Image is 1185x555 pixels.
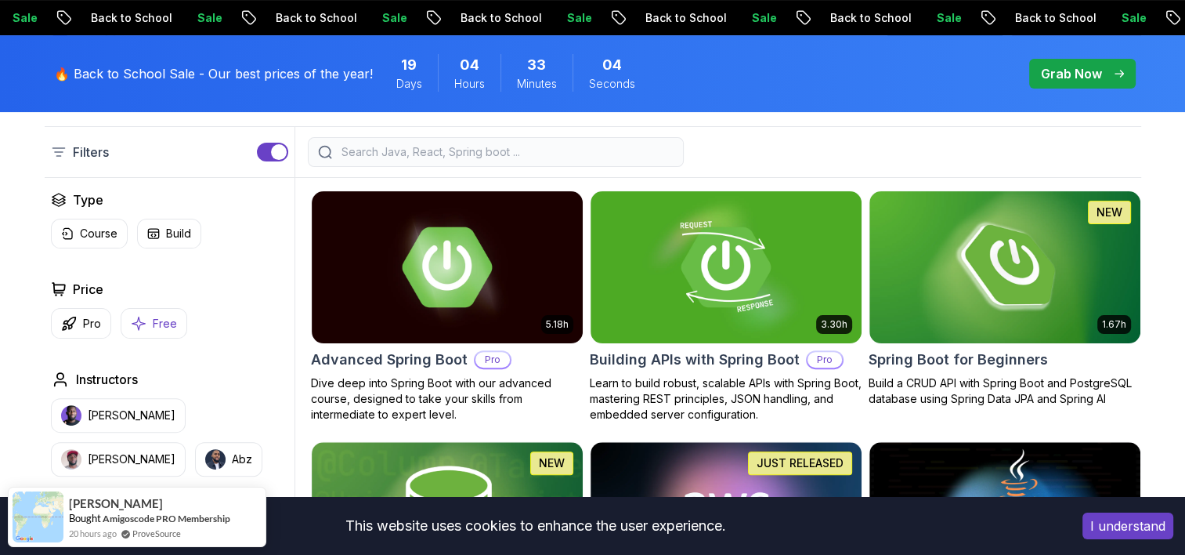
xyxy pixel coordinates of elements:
span: Hours [454,76,485,92]
button: Pro [51,308,111,339]
h2: Building APIs with Spring Boot [590,349,800,371]
p: 3.30h [821,318,847,331]
span: 19 Days [401,54,417,76]
p: Back to School [1002,10,1108,26]
p: Dive deep into Spring Boot with our advanced course, designed to take your skills from intermedia... [311,375,583,423]
p: Back to School [262,10,369,26]
p: Back to School [447,10,554,26]
p: Course [80,226,117,241]
img: instructor img [61,405,81,426]
img: provesource social proof notification image [13,492,63,542]
img: instructor img [61,449,81,470]
div: This website uses cookies to enhance the user experience. [12,509,1059,543]
p: Back to School [817,10,923,26]
p: Sale [923,10,974,26]
p: Grab Now [1041,64,1102,83]
span: Bought [69,512,101,524]
p: Sale [739,10,789,26]
img: Advanced Spring Boot card [312,191,583,343]
p: Back to School [78,10,184,26]
a: ProveSource [132,527,181,540]
p: Filters [73,143,109,161]
input: Search Java, React, Spring boot ... [338,144,674,160]
button: Accept cookies [1082,513,1173,539]
p: NEW [1096,205,1122,220]
button: instructor img[PERSON_NAME] [51,442,186,477]
p: 1.67h [1102,318,1126,331]
p: Abz [232,452,252,467]
button: Free [121,308,187,339]
p: Back to School [632,10,739,26]
p: Build a CRUD API with Spring Boot and PostgreSQL database using Spring Data JPA and Spring AI [869,375,1141,407]
p: Sale [1108,10,1158,26]
p: Pro [83,316,101,332]
p: 🔥 Back to School Sale - Our best prices of the year! [54,64,373,83]
img: Building APIs with Spring Boot card [591,191,862,343]
h2: Spring Boot for Beginners [869,349,1048,371]
p: Sale [554,10,604,26]
p: 5.18h [546,318,569,331]
a: Advanced Spring Boot card5.18hAdvanced Spring BootProDive deep into Spring Boot with our advanced... [311,190,583,423]
h2: Advanced Spring Boot [311,349,468,371]
span: 4 Hours [460,54,479,76]
button: Course [51,219,128,248]
h2: Price [73,280,103,299]
h2: Instructors [76,370,138,389]
p: Free [153,316,177,332]
span: 33 Minutes [527,54,546,76]
button: instructor img[PERSON_NAME] [51,398,186,433]
img: Spring Boot for Beginners card [869,191,1140,343]
span: 20 hours ago [69,527,117,540]
h2: Type [73,190,103,209]
span: Seconds [589,76,635,92]
p: Pro [807,352,842,368]
p: Sale [184,10,234,26]
span: 4 Seconds [602,54,622,76]
p: [PERSON_NAME] [88,408,175,423]
p: Sale [369,10,419,26]
a: Amigoscode PRO Membership [103,513,230,524]
p: Pro [475,352,510,368]
span: Days [396,76,422,92]
a: Building APIs with Spring Boot card3.30hBuilding APIs with Spring BootProLearn to build robust, s... [590,190,862,423]
button: instructor imgAbz [195,442,262,477]
a: Spring Boot for Beginners card1.67hNEWSpring Boot for BeginnersBuild a CRUD API with Spring Boot ... [869,190,1141,407]
p: [PERSON_NAME] [88,452,175,467]
p: JUST RELEASED [757,455,844,471]
img: instructor img [205,449,226,470]
button: Build [137,219,201,248]
span: [PERSON_NAME] [69,497,163,510]
p: NEW [539,455,565,471]
span: Minutes [517,76,557,92]
p: Build [166,226,191,241]
p: Learn to build robust, scalable APIs with Spring Boot, mastering REST principles, JSON handling, ... [590,375,862,423]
